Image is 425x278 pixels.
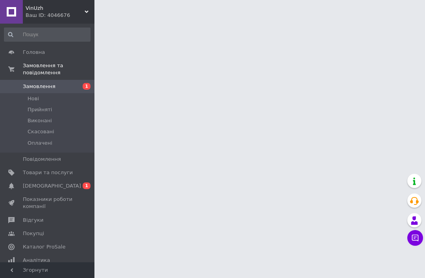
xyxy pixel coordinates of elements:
[23,243,65,250] span: Каталог ProSale
[28,95,39,102] span: Нові
[28,117,52,124] span: Виконані
[83,182,91,189] span: 1
[28,140,52,147] span: Оплачені
[26,5,85,12] span: VinUzh
[28,106,52,113] span: Прийняті
[23,230,44,237] span: Покупці
[23,217,43,224] span: Відгуки
[23,182,81,190] span: [DEMOGRAPHIC_DATA]
[23,83,55,90] span: Замовлення
[4,28,91,42] input: Пошук
[23,257,50,264] span: Аналітика
[28,128,54,135] span: Скасовані
[23,62,94,76] span: Замовлення та повідомлення
[23,169,73,176] span: Товари та послуги
[26,12,94,19] div: Ваш ID: 4046676
[83,83,91,90] span: 1
[23,49,45,56] span: Головна
[23,196,73,210] span: Показники роботи компанії
[407,230,423,246] button: Чат з покупцем
[23,156,61,163] span: Повідомлення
